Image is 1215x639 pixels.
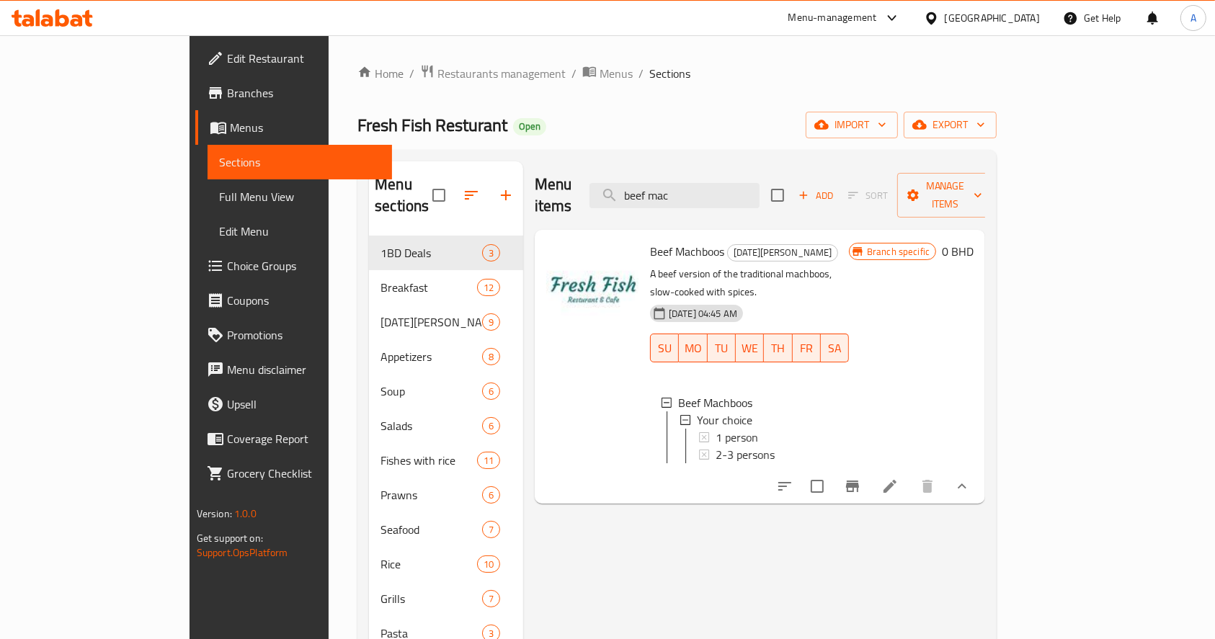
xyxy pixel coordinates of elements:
span: Sections [649,65,690,82]
div: items [482,590,500,607]
div: items [482,521,500,538]
span: Select all sections [424,180,454,210]
div: Breakfast12 [369,270,523,305]
button: sort-choices [767,469,802,504]
span: Restaurants management [437,65,566,82]
span: Beef Machboos [678,394,752,411]
span: Coupons [227,292,381,309]
input: search [589,183,760,208]
div: 1BD Deals3 [369,236,523,270]
button: Branch-specific-item [835,469,870,504]
span: Grills [380,590,482,607]
button: Manage items [897,173,994,218]
a: Choice Groups [195,249,393,283]
div: Ramadan karim [727,244,838,262]
div: items [477,555,500,573]
span: Menus [600,65,633,82]
a: Full Menu View [208,179,393,214]
span: 2-3 persons [716,446,775,463]
button: TU [708,334,736,362]
span: Fresh Fish Resturant [357,109,507,141]
span: Sections [219,153,381,171]
button: TH [764,334,792,362]
span: Breakfast [380,279,476,296]
div: Ramadan karim [380,313,482,331]
span: Manage items [909,177,982,213]
span: Menu disclaimer [227,361,381,378]
div: Rice10 [369,547,523,581]
button: export [904,112,997,138]
span: Edit Menu [219,223,381,240]
span: Menus [230,119,381,136]
span: FR [798,338,815,359]
div: items [482,313,500,331]
span: Get support on: [197,529,263,548]
span: Edit Restaurant [227,50,381,67]
button: delete [910,469,945,504]
div: Open [513,118,546,135]
nav: breadcrumb [357,64,997,83]
span: MO [685,338,702,359]
a: Edit Menu [208,214,393,249]
a: Restaurants management [420,64,566,83]
a: Menu disclaimer [195,352,393,387]
img: Beef Machboos [546,241,638,334]
span: Seafood [380,521,482,538]
a: Coverage Report [195,421,393,456]
span: Soup [380,383,482,400]
button: Add section [489,178,523,213]
span: Select section [762,180,793,210]
div: [DATE][PERSON_NAME]9 [369,305,523,339]
span: Version: [197,504,232,523]
button: show more [945,469,979,504]
span: Sort sections [454,178,489,213]
a: Edit Restaurant [195,41,393,76]
span: Coverage Report [227,430,381,447]
div: items [482,383,500,400]
a: Menus [582,64,633,83]
a: Branches [195,76,393,110]
div: Salads6 [369,408,523,443]
button: WE [736,334,764,362]
span: 3 [483,246,499,260]
span: Salads [380,417,482,434]
span: Open [513,120,546,133]
span: Branch specific [861,245,935,259]
div: Grills7 [369,581,523,616]
a: Coupons [195,283,393,318]
a: Grocery Checklist [195,456,393,491]
svg: Show Choices [953,478,971,495]
span: 10 [478,558,499,571]
span: Add item [793,184,839,207]
div: Seafood7 [369,512,523,547]
span: Select section first [839,184,897,207]
h6: 0 BHD [942,241,974,262]
span: Branches [227,84,381,102]
div: items [477,279,500,296]
div: Soup6 [369,374,523,408]
a: Menus [195,110,393,145]
span: 8 [483,350,499,364]
span: Fishes with rice [380,452,476,469]
div: 1BD Deals [380,244,482,262]
div: Menu-management [788,9,877,27]
div: Appetizers [380,348,482,365]
li: / [409,65,414,82]
div: Fishes with rice11 [369,443,523,478]
button: SU [650,334,679,362]
span: 9 [483,316,499,329]
span: Grocery Checklist [227,465,381,482]
li: / [638,65,644,82]
span: Promotions [227,326,381,344]
span: Your choice [697,411,752,429]
span: 7 [483,592,499,606]
span: export [915,116,985,134]
a: Sections [208,145,393,179]
span: [DATE][PERSON_NAME] [380,313,482,331]
span: Rice [380,555,476,573]
div: items [477,452,500,469]
span: SU [657,338,673,359]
